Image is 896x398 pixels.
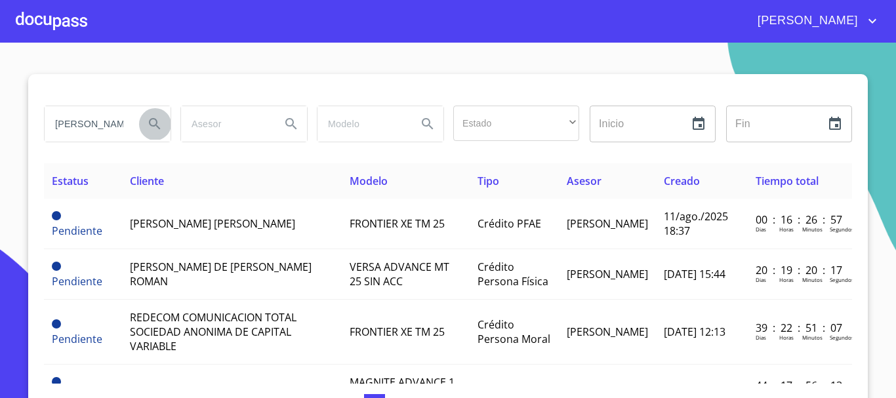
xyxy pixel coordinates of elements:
[478,382,547,397] span: Contado PFAE
[756,276,766,283] p: Dias
[756,226,766,233] p: Dias
[45,106,134,142] input: search
[567,216,648,231] span: [PERSON_NAME]
[756,378,844,393] p: 44 : 17 : 56 : 13
[478,317,550,346] span: Crédito Persona Moral
[802,276,823,283] p: Minutos
[52,262,61,271] span: Pendiente
[350,216,445,231] span: FRONTIER XE TM 25
[756,212,844,227] p: 00 : 16 : 26 : 57
[350,260,449,289] span: VERSA ADVANCE MT 25 SIN ACC
[478,174,499,188] span: Tipo
[664,325,725,339] span: [DATE] 12:13
[830,334,854,341] p: Segundos
[453,106,579,141] div: ​
[478,216,541,231] span: Crédito PFAE
[756,174,819,188] span: Tiempo total
[130,310,296,353] span: REDECOM COMUNICACION TOTAL SOCIEDAD ANONIMA DE CAPITAL VARIABLE
[52,224,102,238] span: Pendiente
[779,226,794,233] p: Horas
[130,382,241,397] span: AURA [PERSON_NAME]
[779,334,794,341] p: Horas
[802,334,823,341] p: Minutos
[181,106,270,142] input: search
[664,174,700,188] span: Creado
[830,276,854,283] p: Segundos
[350,325,445,339] span: FRONTIER XE TM 25
[130,260,312,289] span: [PERSON_NAME] DE [PERSON_NAME] ROMAN
[756,321,844,335] p: 39 : 22 : 51 : 07
[779,276,794,283] p: Horas
[139,108,171,140] button: Search
[52,319,61,328] span: Pendiente
[130,174,164,188] span: Cliente
[830,226,854,233] p: Segundos
[748,10,880,31] button: account of current user
[130,216,295,231] span: [PERSON_NAME] [PERSON_NAME]
[567,267,648,281] span: [PERSON_NAME]
[567,174,601,188] span: Asesor
[52,174,89,188] span: Estatus
[802,226,823,233] p: Minutos
[52,211,61,220] span: Pendiente
[664,209,728,238] span: 11/ago./2025 18:37
[567,382,648,397] span: [PERSON_NAME]
[748,10,865,31] span: [PERSON_NAME]
[664,267,725,281] span: [DATE] 15:44
[412,108,443,140] button: Search
[664,382,725,397] span: [DATE] 17:08
[52,274,102,289] span: Pendiente
[52,332,102,346] span: Pendiente
[275,108,307,140] button: Search
[567,325,648,339] span: [PERSON_NAME]
[756,263,844,277] p: 20 : 19 : 20 : 17
[350,174,388,188] span: Modelo
[756,334,766,341] p: Dias
[478,260,548,289] span: Crédito Persona Física
[52,377,61,386] span: Pendiente
[317,106,407,142] input: search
